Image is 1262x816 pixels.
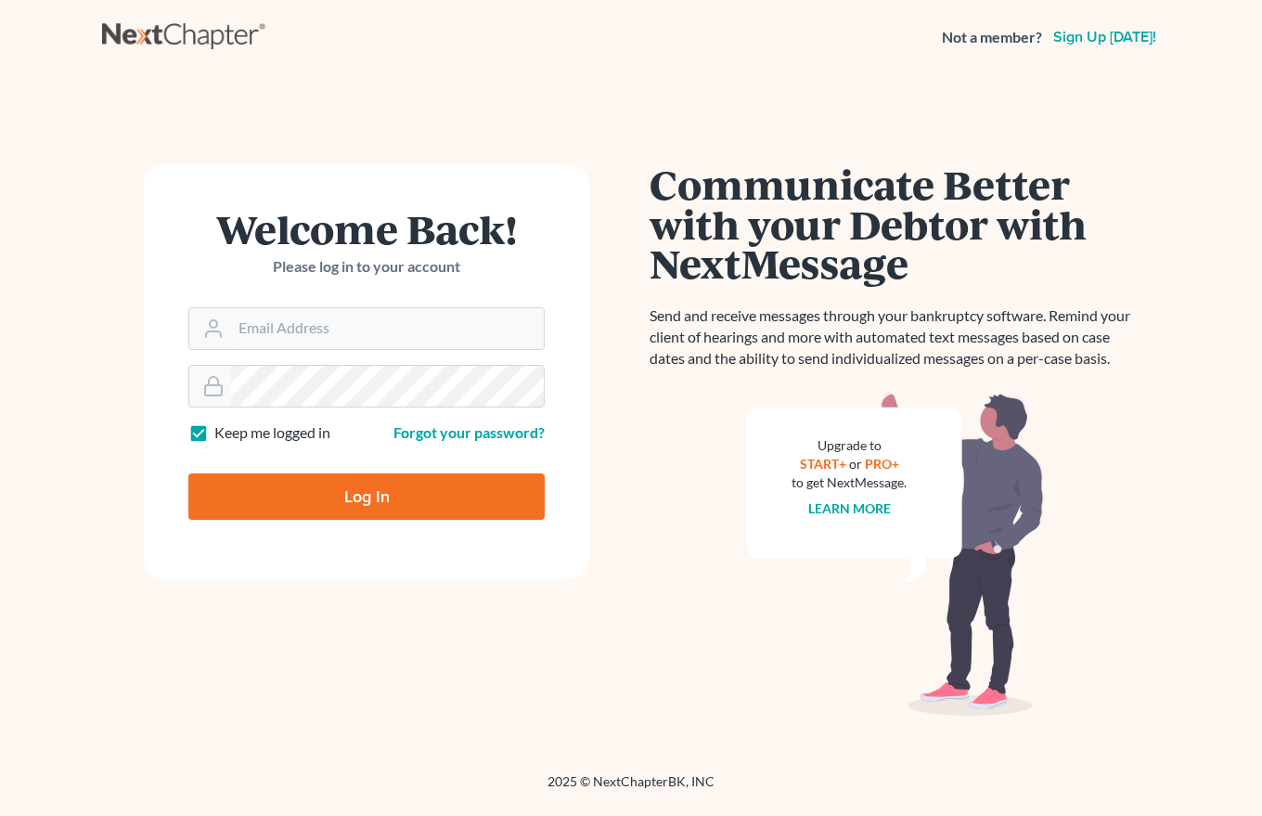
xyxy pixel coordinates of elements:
[865,456,899,472] a: PRO+
[792,436,907,455] div: Upgrade to
[214,422,330,444] label: Keep me logged in
[808,500,891,516] a: Learn more
[942,27,1042,48] strong: Not a member?
[393,423,545,441] a: Forgot your password?
[231,308,544,349] input: Email Address
[188,256,545,278] p: Please log in to your account
[102,772,1160,806] div: 2025 © NextChapterBK, INC
[849,456,862,472] span: or
[1050,30,1160,45] a: Sign up [DATE]!
[800,456,846,472] a: START+
[650,305,1141,369] p: Send and receive messages through your bankruptcy software. Remind your client of hearings and mo...
[188,473,545,520] input: Log In
[650,164,1141,283] h1: Communicate Better with your Debtor with NextMessage
[792,473,907,492] div: to get NextMessage.
[188,209,545,249] h1: Welcome Back!
[747,392,1044,717] img: nextmessage_bg-59042aed3d76b12b5cd301f8e5b87938c9018125f34e5fa2b7a6b67550977c72.svg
